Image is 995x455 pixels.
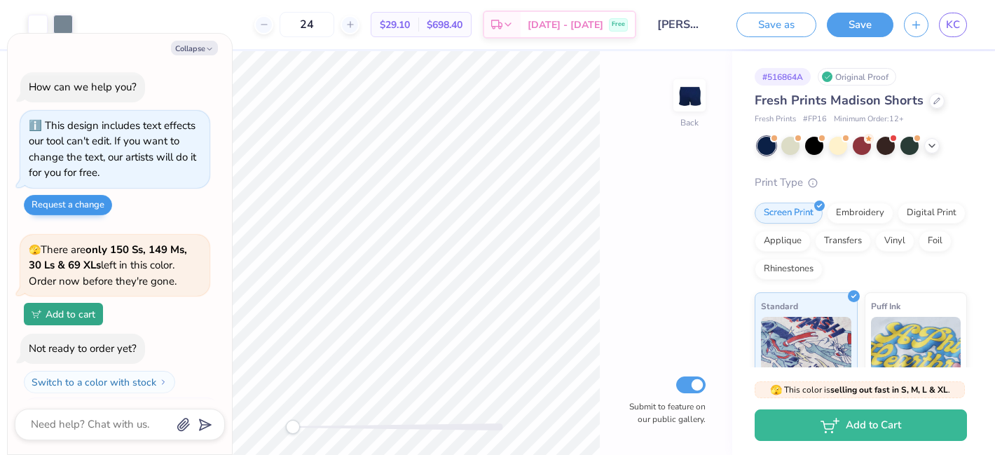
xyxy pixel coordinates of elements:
div: Accessibility label [286,420,300,434]
span: # FP16 [803,114,827,125]
a: KC [939,13,967,37]
button: Switch to a similar product with stock [24,398,219,420]
div: Digital Print [898,203,966,224]
button: Save [827,13,893,37]
span: This color is . [770,383,950,396]
div: Vinyl [875,231,914,252]
button: Request a change [24,195,112,215]
span: 🫣 [770,383,782,397]
div: Embroidery [827,203,893,224]
img: Puff Ink [871,317,961,387]
button: Add to cart [24,303,103,325]
img: Add to cart [32,310,41,318]
div: Original Proof [818,68,896,86]
span: KC [946,17,960,33]
span: 🫣 [29,243,41,257]
span: Fresh Prints [755,114,796,125]
button: Collapse [171,41,218,55]
span: There are left in this color. Order now before they're gone. [29,243,187,288]
span: Free [612,20,625,29]
img: Switch to a color with stock [159,378,167,386]
div: Rhinestones [755,259,823,280]
div: Applique [755,231,811,252]
div: How can we help you? [29,80,137,94]
div: # 516864A [755,68,811,86]
img: Standard [761,317,851,387]
span: Fresh Prints Madison Shorts [755,92,924,109]
img: Back [675,81,704,109]
strong: only 150 Ss, 149 Ms, 30 Ls & 69 XLs [29,243,187,273]
label: Submit to feature on our public gallery. [622,400,706,426]
div: Screen Print [755,203,823,224]
strong: selling out fast in S, M, L & XL [830,384,948,395]
div: Back [680,116,699,129]
button: Add to Cart [755,409,967,441]
span: [DATE] - [DATE] [528,18,603,32]
div: Foil [919,231,952,252]
div: Not ready to order yet? [29,341,137,355]
span: Standard [761,299,798,313]
div: Print Type [755,175,967,191]
span: Puff Ink [871,299,900,313]
div: Transfers [815,231,871,252]
input: – – [280,12,334,37]
button: Save as [736,13,816,37]
span: $29.10 [380,18,410,32]
input: Untitled Design [647,11,715,39]
span: Minimum Order: 12 + [834,114,904,125]
div: This design includes text effects our tool can't edit. If you want to change the text, our artist... [29,118,196,180]
button: Switch to a color with stock [24,371,175,393]
span: $698.40 [427,18,462,32]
